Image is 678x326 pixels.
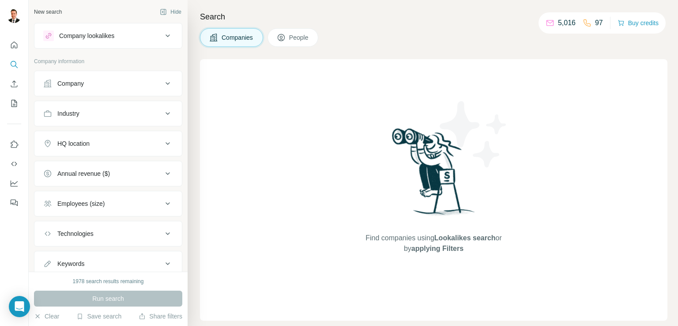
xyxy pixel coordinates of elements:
[73,277,144,285] div: 1978 search results remaining
[7,156,21,172] button: Use Surfe API
[57,139,90,148] div: HQ location
[57,79,84,88] div: Company
[34,253,182,274] button: Keywords
[7,195,21,211] button: Feedback
[34,163,182,184] button: Annual revenue ($)
[57,109,79,118] div: Industry
[57,259,84,268] div: Keywords
[7,9,21,23] img: Avatar
[9,296,30,317] div: Open Intercom Messenger
[289,33,309,42] span: People
[7,37,21,53] button: Quick start
[34,193,182,214] button: Employees (size)
[388,126,480,224] img: Surfe Illustration - Woman searching with binoculars
[7,136,21,152] button: Use Surfe on LinkedIn
[595,18,603,28] p: 97
[34,133,182,154] button: HQ location
[7,175,21,191] button: Dashboard
[154,5,188,19] button: Hide
[7,76,21,92] button: Enrich CSV
[76,312,121,321] button: Save search
[57,229,94,238] div: Technologies
[7,57,21,72] button: Search
[139,312,182,321] button: Share filters
[411,245,463,252] span: applying Filters
[558,18,576,28] p: 5,016
[34,8,62,16] div: New search
[434,234,496,242] span: Lookalikes search
[200,11,667,23] h4: Search
[34,73,182,94] button: Company
[618,17,659,29] button: Buy credits
[34,223,182,244] button: Technologies
[434,95,513,174] img: Surfe Illustration - Stars
[34,312,59,321] button: Clear
[363,233,504,254] span: Find companies using or by
[34,103,182,124] button: Industry
[59,31,114,40] div: Company lookalikes
[222,33,254,42] span: Companies
[7,95,21,111] button: My lists
[34,25,182,46] button: Company lookalikes
[57,199,105,208] div: Employees (size)
[57,169,110,178] div: Annual revenue ($)
[34,57,182,65] p: Company information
